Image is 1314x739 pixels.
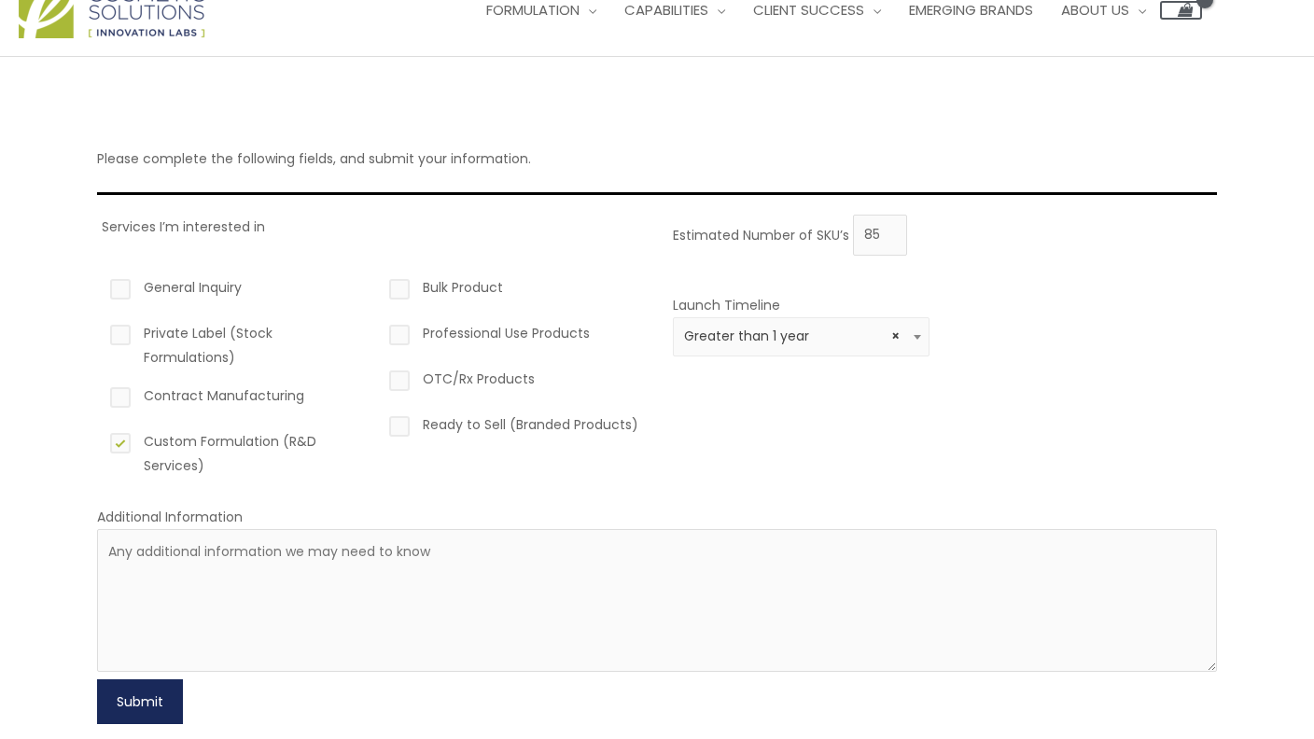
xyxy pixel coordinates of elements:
[1160,1,1202,20] a: View Shopping Cart, empty
[385,275,642,307] label: Bulk Product
[102,217,265,236] label: Services I’m interested in
[673,317,930,356] span: Greater than 1 year
[106,383,363,415] label: Contract Manufacturing
[97,508,243,526] label: Additional Information
[385,412,642,444] label: Ready to Sell (Branded Products)
[97,146,1217,171] p: Please complete the following fields, and submit your information.
[106,429,363,478] label: Custom Formulation (R&D Services)
[853,215,907,256] input: Please enter the estimated number of skus
[673,296,780,314] label: Launch Timeline
[673,225,849,244] label: Estimated Number of SKU’s
[684,328,919,345] span: Greater than 1 year
[385,321,642,353] label: Professional Use Products
[106,275,363,307] label: General Inquiry
[106,321,363,369] label: Private Label (Stock Formulations)
[97,679,183,724] button: Submit
[891,328,900,345] span: Remove all items
[385,367,642,398] label: OTC/Rx Products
